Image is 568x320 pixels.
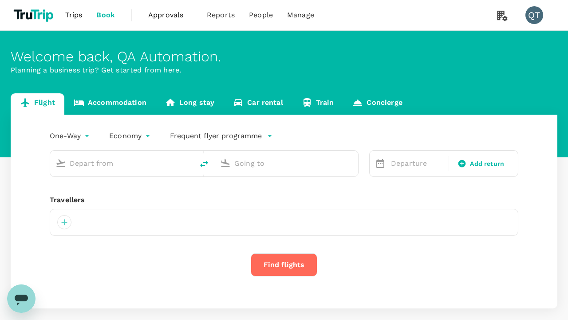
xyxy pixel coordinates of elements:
[251,253,317,276] button: Find flights
[96,10,115,20] span: Book
[50,195,518,205] div: Travellers
[352,162,354,164] button: Open
[109,129,152,143] div: Economy
[292,93,343,115] a: Train
[11,5,58,25] img: TruTrip logo
[249,10,273,20] span: People
[156,93,224,115] a: Long stay
[148,10,193,20] span: Approvals
[234,156,339,170] input: Going to
[170,131,272,141] button: Frequent flyer programme
[170,131,262,141] p: Frequent flyer programme
[70,156,175,170] input: Depart from
[207,10,235,20] span: Reports
[7,284,35,313] iframe: Button to launch messaging window
[11,65,557,76] p: Planning a business trip? Get started from here.
[470,159,504,168] span: Add return
[11,93,64,115] a: Flight
[343,93,411,115] a: Concierge
[193,153,215,175] button: delete
[391,158,443,169] p: Departure
[50,129,91,143] div: One-Way
[287,10,314,20] span: Manage
[224,93,292,115] a: Car rental
[64,93,156,115] a: Accommodation
[65,10,83,20] span: Trips
[187,162,189,164] button: Open
[525,6,543,24] div: QT
[11,48,557,65] div: Welcome back , QA Automation .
